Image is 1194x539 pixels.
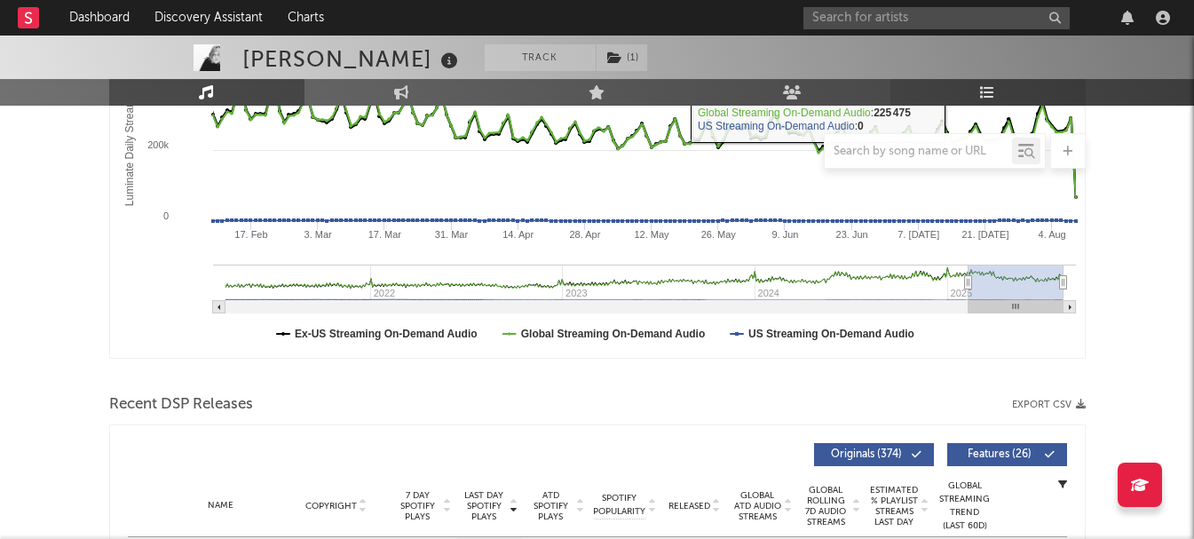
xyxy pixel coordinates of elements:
[162,210,168,221] text: 0
[870,485,919,527] span: Estimated % Playlist Streams Last Day
[634,229,669,240] text: 12. May
[527,490,574,522] span: ATD Spotify Plays
[959,449,1040,460] span: Features ( 26 )
[434,229,468,240] text: 31. Mar
[502,229,534,240] text: 14. Apr
[305,501,357,511] span: Copyright
[163,499,280,512] div: Name
[938,480,992,533] div: Global Streaming Trend (Last 60D)
[668,501,710,511] span: Released
[835,229,867,240] text: 23. Jun
[295,328,478,340] text: Ex-US Streaming On-Demand Audio
[947,443,1067,466] button: Features(26)
[234,229,267,240] text: 17. Feb
[123,93,136,206] text: Luminate Daily Streams
[110,3,1085,358] svg: Luminate Daily Consumption
[304,229,332,240] text: 3. Mar
[771,229,798,240] text: 9. Jun
[802,485,850,527] span: Global Rolling 7D Audio Streams
[826,449,907,460] span: Originals ( 374 )
[825,145,1012,159] input: Search by song name or URL
[1012,400,1086,410] button: Export CSV
[700,229,736,240] text: 26. May
[368,229,401,240] text: 17. Mar
[748,328,914,340] text: US Streaming On-Demand Audio
[394,490,441,522] span: 7 Day Spotify Plays
[520,328,705,340] text: Global Streaming On-Demand Audio
[733,490,782,522] span: Global ATD Audio Streams
[485,44,596,71] button: Track
[593,492,645,519] span: Spotify Popularity
[1038,229,1065,240] text: 4. Aug
[109,394,253,416] span: Recent DSP Releases
[814,443,934,466] button: Originals(374)
[461,490,508,522] span: Last Day Spotify Plays
[597,44,647,71] button: (1)
[897,229,939,240] text: 7. [DATE]
[803,7,1070,29] input: Search for artists
[596,44,648,71] span: ( 1 )
[961,229,1008,240] text: 21. [DATE]
[569,229,600,240] text: 28. Apr
[242,44,463,74] div: [PERSON_NAME]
